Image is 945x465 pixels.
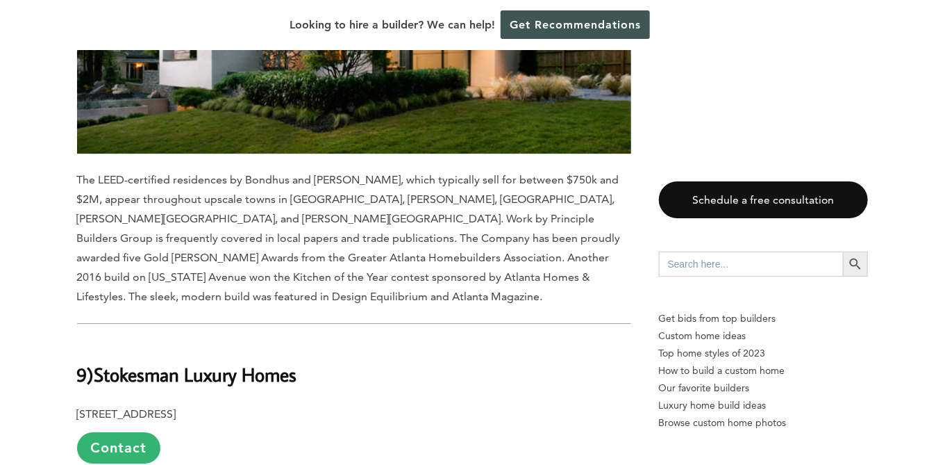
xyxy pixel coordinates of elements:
[659,345,869,362] a: Top home styles of 2023
[94,362,297,386] b: Stokesman Luxury Homes
[848,256,863,272] svg: Search
[659,414,869,432] a: Browse custom home photos
[77,170,631,307] p: The LEED-certified residences by Bondhus and [PERSON_NAME], which typically sell for between $750...
[659,252,844,277] input: Search here...
[659,380,869,397] a: Our favorite builders
[659,181,869,218] a: Schedule a free consultation
[659,327,869,345] a: Custom home ideas
[77,362,94,386] b: 9)
[501,10,650,39] a: Get Recommendations
[659,362,869,380] a: How to build a custom home
[77,407,176,421] b: [STREET_ADDRESS]
[77,432,160,464] a: Contact
[659,310,869,327] p: Get bids from top builders
[659,397,869,414] a: Luxury home build ideas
